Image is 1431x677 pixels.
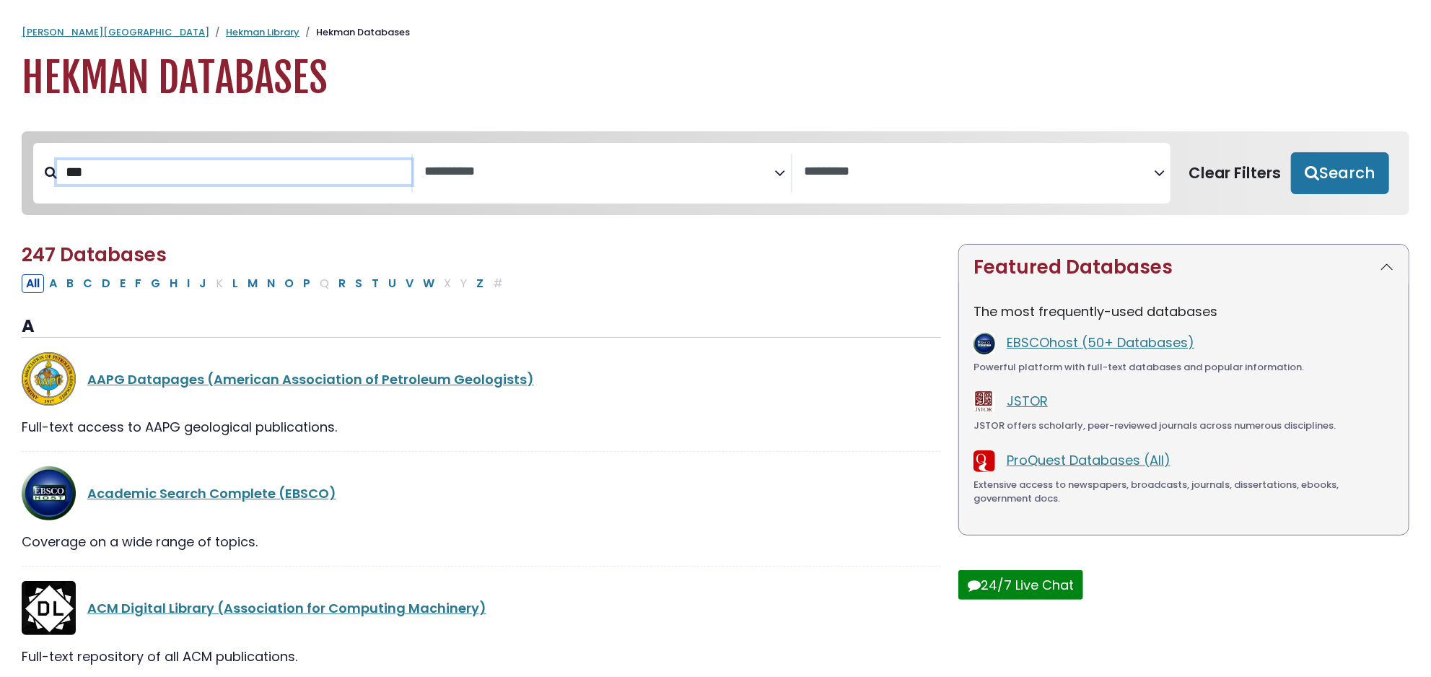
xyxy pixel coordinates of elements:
[958,570,1083,600] button: 24/7 Live Chat
[45,274,61,293] button: Filter Results A
[384,274,401,293] button: Filter Results U
[22,242,167,268] span: 247 Databases
[401,274,418,293] button: Filter Results V
[419,274,439,293] button: Filter Results W
[22,25,1409,40] nav: breadcrumb
[183,274,194,293] button: Filter Results I
[299,25,410,40] li: Hekman Databases
[804,165,1154,180] textarea: Search
[87,599,486,617] a: ACM Digital Library (Association for Computing Machinery)
[973,478,1394,506] div: Extensive access to newspapers, broadcasts, journals, dissertations, ebooks, government docs.
[22,316,941,338] h3: A
[87,370,534,388] a: AAPG Datapages (American Association of Petroleum Geologists)
[22,25,209,39] a: [PERSON_NAME][GEOGRAPHIC_DATA]
[57,160,411,184] input: Search database by title or keyword
[280,274,298,293] button: Filter Results O
[22,647,941,666] div: Full-text repository of all ACM publications.
[973,419,1394,433] div: JSTOR offers scholarly, peer-reviewed journals across numerous disciplines.
[1291,152,1389,194] button: Submit for Search Results
[299,274,315,293] button: Filter Results P
[22,54,1409,102] h1: Hekman Databases
[226,25,299,39] a: Hekman Library
[97,274,115,293] button: Filter Results D
[195,274,211,293] button: Filter Results J
[62,274,78,293] button: Filter Results B
[367,274,383,293] button: Filter Results T
[1007,392,1048,410] a: JSTOR
[351,274,367,293] button: Filter Results S
[87,484,336,502] a: Academic Search Complete (EBSCO)
[22,274,509,292] div: Alpha-list to filter by first letter of database name
[243,274,262,293] button: Filter Results M
[22,274,44,293] button: All
[959,245,1409,290] button: Featured Databases
[22,417,941,437] div: Full-text access to AAPG geological publications.
[1007,451,1170,469] a: ProQuest Databases (All)
[115,274,130,293] button: Filter Results E
[165,274,182,293] button: Filter Results H
[263,274,279,293] button: Filter Results N
[131,274,146,293] button: Filter Results F
[228,274,242,293] button: Filter Results L
[973,302,1394,321] p: The most frequently-used databases
[424,165,774,180] textarea: Search
[22,131,1409,215] nav: Search filters
[22,532,941,551] div: Coverage on a wide range of topics.
[334,274,350,293] button: Filter Results R
[79,274,97,293] button: Filter Results C
[1179,152,1291,194] button: Clear Filters
[973,360,1394,375] div: Powerful platform with full-text databases and popular information.
[1007,333,1194,351] a: EBSCOhost (50+ Databases)
[146,274,165,293] button: Filter Results G
[472,274,488,293] button: Filter Results Z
